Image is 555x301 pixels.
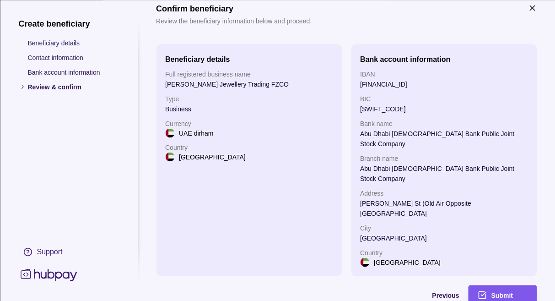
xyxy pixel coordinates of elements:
span: Previous [432,292,459,300]
p: Review the beneficiary information below and proceed. [156,16,312,26]
img: ae [360,257,369,267]
p: Abu Dhabi [DEMOGRAPHIC_DATA] Bank Public Joint Stock Company [360,163,528,183]
p: Currency [165,118,333,128]
p: [GEOGRAPHIC_DATA] [179,152,246,162]
p: Country [165,142,333,152]
a: Support [18,242,119,261]
p: [FINANCIAL_ID] [360,79,528,89]
p: Business [165,104,333,114]
p: [PERSON_NAME] Jewellery Trading FZCO [165,79,333,89]
p: [PERSON_NAME] St (Old Air Opposite [GEOGRAPHIC_DATA] [360,198,528,218]
img: ae [165,152,174,161]
p: [GEOGRAPHIC_DATA] [374,257,441,267]
span: Submit [491,292,512,300]
img: ae [165,128,174,137]
h2: Beneficiary details [165,55,230,63]
p: Country [360,247,528,257]
h1: Confirm beneficiary [156,3,312,13]
p: [SWIFT_CODE] [360,104,528,114]
p: UAE dirham [179,128,213,138]
p: Abu Dhabi [DEMOGRAPHIC_DATA] Bank Public Joint Stock Company [360,128,528,148]
p: Bank name [360,118,528,128]
p: BIC [360,93,528,104]
p: City [360,223,528,233]
h1: Create beneficiary [18,18,119,28]
p: Bank account information [27,67,119,77]
p: [GEOGRAPHIC_DATA] [360,233,528,243]
h2: Bank account information [360,55,450,63]
p: Branch name [360,153,528,163]
p: Type [165,93,333,104]
p: Contact information [27,52,119,62]
div: Support [37,246,62,257]
p: IBAN [360,69,528,79]
p: Beneficiary details [27,38,119,48]
p: Review & confirm [27,82,119,92]
p: Address [360,188,528,198]
p: Full registered business name [165,69,333,79]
